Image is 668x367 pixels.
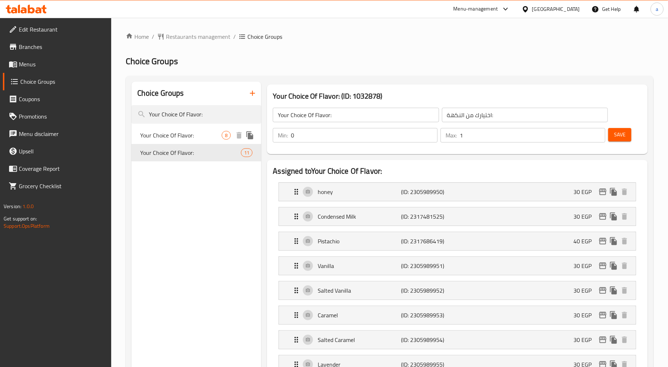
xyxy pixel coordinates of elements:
[318,212,401,221] p: Condensed Milk
[401,261,456,270] p: (ID: 2305989951)
[131,105,261,124] input: search
[131,144,261,161] div: Your Choice Of Flavor:11
[137,88,184,99] h2: Choice Groups
[140,131,222,140] span: Your Choice Of Flavor:
[3,125,112,143] a: Menu disclaimer
[3,21,112,38] a: Edit Restaurant
[279,183,635,201] div: Expand
[140,148,241,157] span: Your Choice Of Flavor:
[19,95,106,103] span: Coupons
[656,5,658,13] span: a
[573,335,597,344] p: 30 EGP
[19,25,106,34] span: Edit Restaurant
[573,311,597,319] p: 30 EGP
[19,60,106,69] span: Menus
[614,130,626,139] span: Save
[401,212,456,221] p: (ID: 2317481525)
[279,232,635,250] div: Expand
[401,311,456,319] p: (ID: 2305989953)
[4,221,50,231] a: Support.OpsPlatform
[619,236,630,247] button: delete
[573,187,597,196] p: 30 EGP
[3,73,112,90] a: Choice Groups
[573,286,597,295] p: 30 EGP
[318,335,401,344] p: Salted Caramel
[19,112,106,121] span: Promotions
[126,32,654,41] nav: breadcrumb
[273,327,642,352] li: Expand
[619,334,630,345] button: delete
[597,310,608,321] button: edit
[608,186,619,197] button: duplicate
[532,5,580,13] div: [GEOGRAPHIC_DATA]
[157,32,230,41] a: Restaurants management
[166,32,230,41] span: Restaurants management
[245,130,255,141] button: duplicate
[3,38,112,55] a: Branches
[597,211,608,222] button: edit
[619,211,630,222] button: delete
[608,285,619,296] button: duplicate
[241,149,252,156] span: 11
[273,204,642,229] li: Expand
[273,253,642,278] li: Expand
[608,310,619,321] button: duplicate
[233,32,236,41] li: /
[4,214,37,223] span: Get support on:
[608,334,619,345] button: duplicate
[126,32,149,41] a: Home
[279,257,635,275] div: Expand
[152,32,154,41] li: /
[247,32,282,41] span: Choice Groups
[279,306,635,324] div: Expand
[273,303,642,327] li: Expand
[279,207,635,226] div: Expand
[318,237,401,246] p: Pistachio
[4,202,21,211] span: Version:
[573,212,597,221] p: 30 EGP
[573,261,597,270] p: 30 EGP
[318,286,401,295] p: Salted Vanilla
[19,42,106,51] span: Branches
[454,5,498,13] div: Menu-management
[273,166,642,177] h2: Assigned to Your Choice Of Flavor:
[318,187,401,196] p: honey
[19,147,106,156] span: Upsell
[608,236,619,247] button: duplicate
[401,286,456,295] p: (ID: 2305989952)
[279,331,635,349] div: Expand
[619,186,630,197] button: delete
[573,237,597,246] p: 40 EGP
[234,130,245,141] button: delete
[126,53,178,69] span: Choice Groups
[131,127,261,144] div: Your Choice Of Flavor:8deleteduplicate
[19,129,106,138] span: Menu disclaimer
[273,180,642,204] li: Expand
[273,90,642,102] h3: Your Choice Of Flavor: (ID: 1032878)
[608,211,619,222] button: duplicate
[3,55,112,73] a: Menus
[597,260,608,271] button: edit
[273,229,642,253] li: Expand
[401,187,456,196] p: (ID: 2305989950)
[279,281,635,300] div: Expand
[401,335,456,344] p: (ID: 2305989954)
[19,182,106,190] span: Grocery Checklist
[3,108,112,125] a: Promotions
[608,128,631,141] button: Save
[401,237,456,246] p: (ID: 2317686419)
[20,77,106,86] span: Choice Groups
[273,278,642,303] li: Expand
[619,285,630,296] button: delete
[241,148,252,157] div: Choices
[3,90,112,108] a: Coupons
[597,285,608,296] button: edit
[22,202,34,211] span: 1.0.0
[318,261,401,270] p: Vanilla
[597,186,608,197] button: edit
[3,177,112,195] a: Grocery Checklist
[597,236,608,247] button: edit
[3,160,112,177] a: Coverage Report
[446,131,457,140] p: Max:
[597,334,608,345] button: edit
